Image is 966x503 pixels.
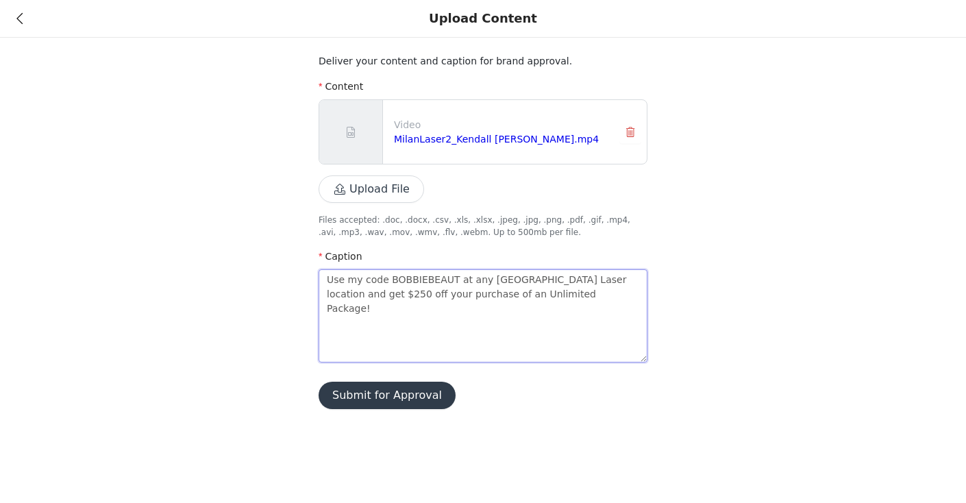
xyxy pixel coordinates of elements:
[319,184,424,195] span: Upload File
[394,118,608,132] p: Video
[394,134,599,145] a: MilanLaser2_Kendall [PERSON_NAME].mp4
[429,11,537,26] div: Upload Content
[319,54,647,69] p: Deliver your content and caption for brand approval.
[319,81,363,92] label: Content
[319,382,456,409] button: Submit for Approval
[319,175,424,203] button: Upload File
[319,214,647,238] p: Files accepted: .doc, .docx, .csv, .xls, .xlsx, .jpeg, .jpg, .png, .pdf, .gif, .mp4, .avi, .mp3, ...
[319,251,362,262] label: Caption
